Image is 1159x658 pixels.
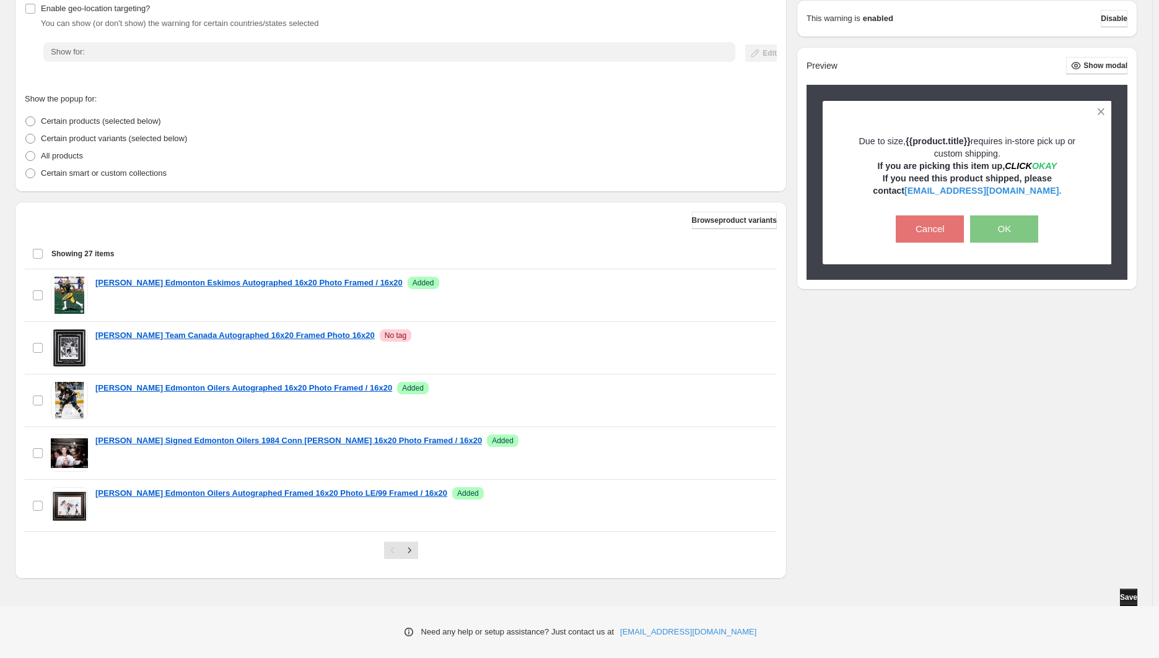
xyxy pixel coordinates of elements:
[51,487,88,524] img: Wayne Gretzky Edmonton Oilers Autographed Framed 16x20 Photo LE/99 Framed / 16x20
[1066,57,1127,74] button: Show modal
[384,542,418,559] nav: Pagination
[95,277,403,289] a: [PERSON_NAME] Edmonton Eskimos Autographed 16x20 Photo Framed / 16x20
[413,278,434,288] span: Added
[692,215,777,225] span: Browse product variants
[906,136,971,146] strong: {{product.title}}
[95,435,482,447] a: [PERSON_NAME] Signed Edmonton Oilers 1984 Conn [PERSON_NAME] 16x20 Photo Framed / 16x20
[1101,14,1127,24] span: Disable
[41,19,319,28] span: You can show (or don't show) the warning for certain countries/states selected
[41,167,167,180] p: Certain smart or custom collections
[1120,589,1137,606] button: Save
[401,542,418,559] button: Next
[41,4,150,13] span: Enable geo-location targeting?
[970,215,1038,243] button: OK
[51,249,114,259] span: Showing 27 items
[95,329,375,342] a: [PERSON_NAME] Team Canada Autographed 16x20 Framed Photo 16x20
[844,135,1090,160] p: Due to size, requires in-store pick up or custom shipping.
[41,116,161,126] span: Certain products (selected below)
[385,331,406,340] span: No tag
[41,150,83,162] p: All products
[51,47,85,56] span: Show for:
[95,382,392,394] a: [PERSON_NAME] Edmonton Oilers Autographed 16x20 Photo Framed / 16x20
[904,186,1061,196] a: [EMAIL_ADDRESS][DOMAIN_NAME].
[877,161,1057,171] strong: If you are picking this item up,
[896,215,964,243] button: Cancel
[95,487,447,500] a: [PERSON_NAME] Edmonton Oilers Autographed Framed 16x20 Photo LE/99 Framed / 16x20
[1005,161,1032,171] span: CLICK
[873,173,1061,196] strong: If you need this product shipped, please contact
[1083,61,1127,71] span: Show modal
[1120,592,1137,602] span: Save
[1005,161,1057,171] span: OKAY
[457,488,479,498] span: Added
[402,383,424,393] span: Added
[1101,10,1127,27] button: Disable
[807,61,838,71] h2: Preview
[25,94,97,103] span: Show the popup for:
[807,12,860,25] p: This warning is
[492,436,514,446] span: Added
[41,134,187,143] span: Certain product variants (selected below)
[692,212,777,229] button: Browseproduct variants
[620,626,756,638] a: [EMAIL_ADDRESS][DOMAIN_NAME]
[863,12,893,25] strong: enabled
